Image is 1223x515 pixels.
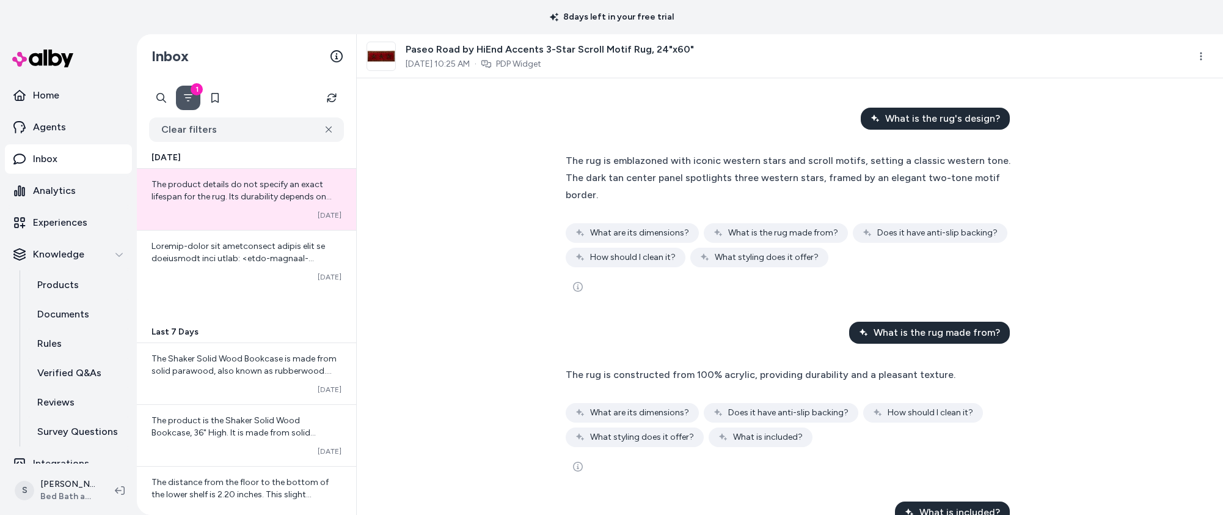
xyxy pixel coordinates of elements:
p: Integrations [33,456,89,471]
img: Paseo-Road-by-HiEnd-Accents-3-Star-Scroll-Motif-Rug%2C-24%22x60%22.jpg [367,42,395,70]
p: Reviews [37,395,75,410]
span: What styling does it offer? [715,251,819,264]
p: Documents [37,307,89,322]
a: Experiences [5,208,132,237]
a: Agents [5,113,132,142]
span: [DATE] [318,272,341,282]
span: The rug is constructed from 100% acrylic, providing durability and a pleasant texture. [566,369,955,380]
p: Knowledge [33,247,84,262]
p: [PERSON_NAME] [40,478,95,491]
p: Products [37,278,79,292]
div: 1 [191,83,203,95]
a: Reviews [25,388,132,417]
a: Loremip-dolor sit ametconsect adipis elit se doeiusmodt inci utlab: <etdo-magnaal-enimadmi> {"ven... [137,230,356,292]
span: Paseo Road by HiEnd Accents 3-Star Scroll Motif Rug, 24"x60" [406,42,694,57]
span: What is the rug made from? [728,227,838,239]
p: Rules [37,336,62,351]
span: What is included? [733,431,803,443]
span: The Shaker Solid Wood Bookcase is made from solid parawood, also known as rubberwood. Parawood is... [152,354,341,401]
span: What are its dimensions? [590,407,689,419]
span: What is the rug made from? [874,325,1000,340]
button: Knowledge [5,240,132,269]
a: Rules [25,329,132,358]
a: PDP Widget [496,58,541,70]
a: Analytics [5,176,132,206]
a: Inbox [5,144,132,174]
p: Home [33,88,59,103]
span: S [15,481,34,500]
h2: Inbox [152,47,189,65]
a: Home [5,81,132,110]
span: Does it have anti-slip backing? [728,407,849,419]
span: What are its dimensions? [590,227,689,239]
span: · [475,58,476,70]
span: [DATE] [318,210,341,220]
span: What is the rug's design? [885,111,1000,126]
button: Clear filters [149,117,344,142]
a: Products [25,270,132,300]
a: Documents [25,300,132,329]
button: Filter [176,86,200,110]
a: Survey Questions [25,417,132,446]
span: Last 7 Days [152,326,199,338]
a: The product is the Shaker Solid Wood Bookcase, 36" High. It is made from solid parawood, known fo... [137,404,356,466]
p: 8 days left in your free trial [542,11,681,23]
button: See more [566,454,590,479]
span: The product details do not specify an exact lifespan for the rug. Its durability depends on facto... [152,179,340,251]
p: Verified Q&As [37,366,101,380]
p: Agents [33,120,66,135]
p: Inbox [33,152,57,166]
button: See more [566,275,590,299]
span: [DATE] [318,446,341,456]
button: Refresh [319,86,344,110]
span: The rug is emblazoned with iconic western stars and scroll motifs, setting a classic western tone... [566,155,1010,201]
a: Integrations [5,449,132,478]
img: alby Logo [12,50,73,67]
a: Verified Q&As [25,358,132,388]
a: The product details do not specify an exact lifespan for the rug. Its durability depends on facto... [137,169,356,230]
span: [DATE] [318,385,341,395]
p: Analytics [33,183,76,198]
p: Survey Questions [37,424,118,439]
button: S[PERSON_NAME]Bed Bath and Beyond [7,471,105,510]
span: [DATE] 10:25 AM [406,58,470,70]
a: The Shaker Solid Wood Bookcase is made from solid parawood, also known as rubberwood. Parawood is... [137,343,356,404]
span: Does it have anti-slip backing? [877,227,998,239]
p: Experiences [33,215,87,230]
span: How should I clean it? [590,251,676,264]
span: What styling does it offer? [590,431,694,443]
span: Bed Bath and Beyond [40,491,95,503]
span: [DATE] [152,152,181,164]
span: How should I clean it? [888,407,973,419]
